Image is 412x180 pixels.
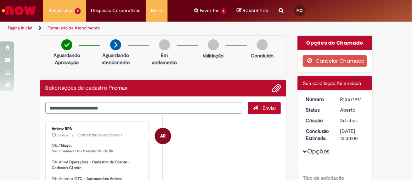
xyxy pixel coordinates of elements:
[340,117,358,124] span: 3d atrás
[155,128,171,144] div: Ambev RPA
[237,7,268,14] a: No momento, sua lista de rascunhos tem 0 Itens
[272,84,281,93] button: Adicionar anexos
[248,102,281,114] button: Enviar
[243,7,268,14] span: Rascunhos
[297,8,303,13] span: MO
[52,127,143,131] div: Ambev RPA
[110,39,121,50] img: arrow-next.png
[61,39,72,50] img: check-circle-green.png
[78,132,123,138] small: Comentários adicionais
[251,52,273,59] p: Concluído
[160,128,166,145] span: AR
[340,117,365,124] div: 26/09/2025 17:06:42
[91,7,141,14] span: Despesas Corporativas
[340,96,365,103] div: R13571914
[208,39,219,50] img: img-circle-grey.png
[303,80,361,86] span: Sua solicitação foi enviada
[45,102,242,114] textarea: Digite sua mensagem aqui...
[340,106,365,113] div: Aberto
[59,143,71,148] b: Thiago
[45,85,128,91] h2: Solicitações de cadastro Promax Histórico de tíquete
[300,106,335,113] dt: Status
[152,52,177,66] p: Em andamento
[8,25,32,31] a: Página inicial
[203,52,224,59] p: Validação
[159,39,170,50] img: img-circle-grey.png
[1,4,37,18] img: ServiceNow
[52,159,131,170] b: Operações - Cadastro de Cliente - Cadastro Cliente
[303,55,367,67] button: Cancelar Chamado
[221,8,226,14] span: 1
[49,7,73,14] span: Requisições
[257,39,268,50] img: img-circle-grey.png
[57,133,69,137] time: 26/09/2025 20:52:11
[47,25,100,31] a: Formulário de Atendimento
[102,52,130,66] p: Aguardando atendimento
[5,22,235,35] ul: Trilhas de página
[300,117,335,124] dt: Criação
[340,117,358,124] time: 26/09/2025 17:06:42
[57,133,69,137] span: 3d atrás
[340,128,365,142] div: [DATE] 12:00:00
[75,8,81,14] span: 2
[151,7,162,14] span: More
[200,7,220,14] span: Favoritos
[263,105,276,111] span: Enviar
[298,36,372,50] div: Opções do Chamado
[300,96,335,103] dt: Número
[300,128,335,142] dt: Conclusão Estimada
[53,52,80,66] p: Aguardando Aprovação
